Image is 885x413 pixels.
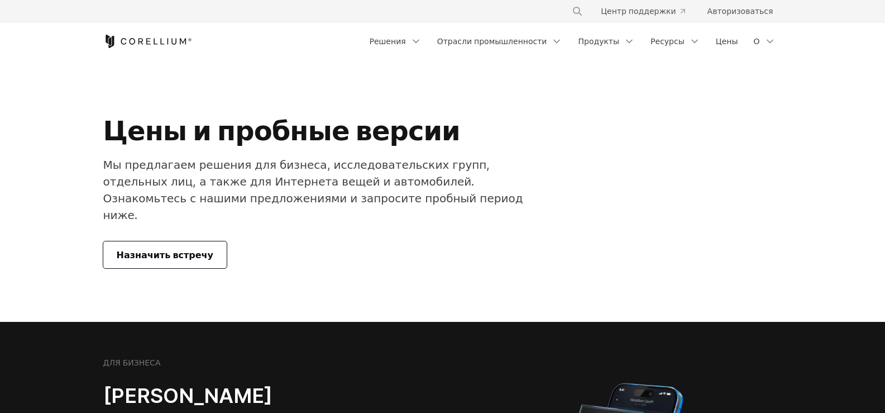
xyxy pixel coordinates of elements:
[716,36,738,46] font: Цены
[650,36,685,46] font: Ресурсы
[567,1,587,21] button: Поиск
[558,1,782,21] div: Меню навигации
[103,241,227,268] a: Назначить встречу
[117,249,214,260] font: Назначить встречу
[437,36,547,46] font: Отрасли промышленности
[578,36,619,46] font: Продукты
[363,31,782,51] div: Меню навигации
[753,36,759,46] font: О
[103,114,460,147] font: Цены и пробные версии
[103,383,272,408] font: [PERSON_NAME]
[601,6,676,16] font: Центр поддержки
[103,158,523,222] font: Мы предлагаем решения для бизнеса, исследовательских групп, отдельных лиц, а также для Интернета ...
[707,6,773,16] font: Авторизоваться
[103,358,161,367] font: ДЛЯ БИЗНЕСА
[370,36,406,46] font: Решения
[103,35,192,48] a: Кореллиум Дом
